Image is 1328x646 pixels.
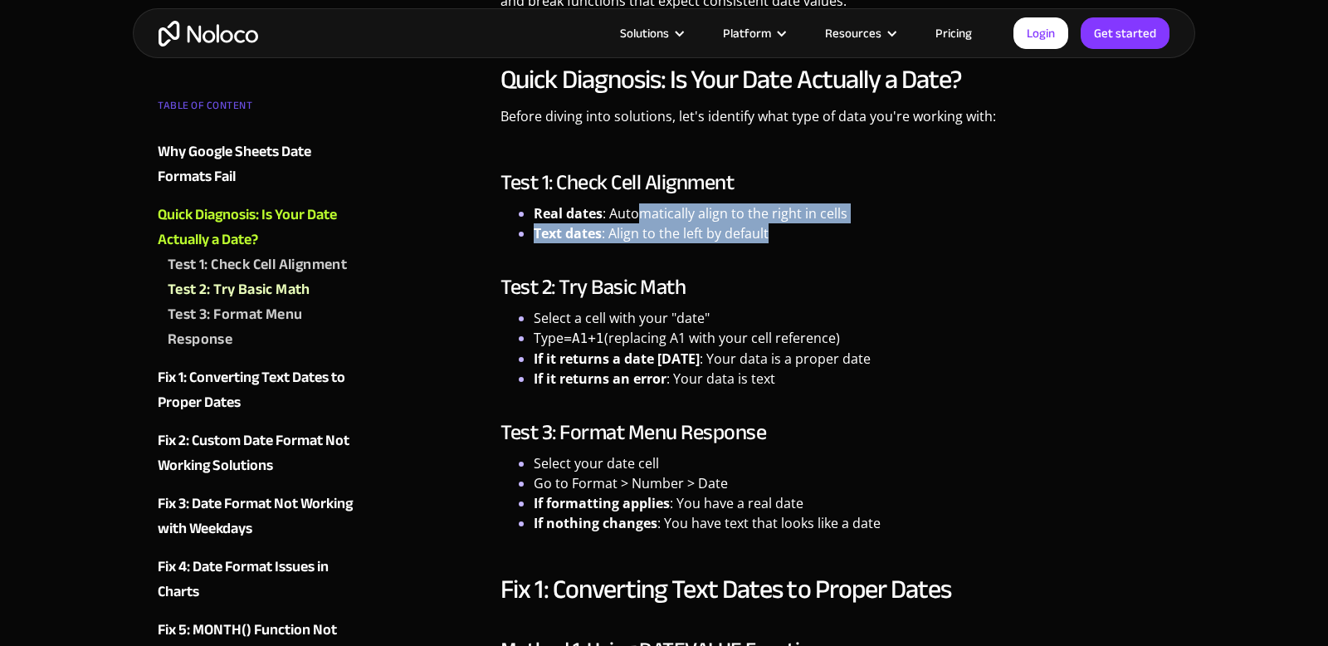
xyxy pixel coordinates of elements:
[158,93,359,126] div: TABLE OF CONTENT
[534,223,1170,243] li: : Align to the left by default
[500,420,1170,445] h3: Test 3: Format Menu Response
[825,22,881,44] div: Resources
[168,277,359,302] a: Test 2: Try Basic Math
[534,203,1170,223] li: : Automatically align to the right in cells
[534,514,657,532] strong: If nothing changes
[1081,17,1169,49] a: Get started
[534,453,1170,473] li: Select your date cell
[168,302,359,352] a: Test 3: Format Menu Response
[158,555,359,604] a: Fix 4: Date Format Issues in Charts
[534,513,1170,533] li: : You have text that looks like a date
[500,170,1170,195] h3: Test 1: Check Cell Alignment
[158,428,359,478] a: Fix 2: Custom Date Format Not Working Solutions
[158,365,359,415] a: Fix 1: Converting Text Dates to Proper Dates
[534,349,1170,369] li: : Your data is a proper date
[534,328,1170,349] li: Type (replacing A1 with your cell reference)
[620,22,669,44] div: Solutions
[534,493,1170,513] li: : You have a real date
[500,106,1170,139] p: Before diving into solutions, let's identify what type of data you're working with:
[534,494,670,512] strong: If formatting applies
[534,204,603,223] strong: Real dates
[158,203,359,252] a: Quick Diagnosis: Is Your Date Actually a Date?
[1013,17,1068,49] a: Login
[804,22,915,44] div: Resources
[158,139,359,189] a: Why Google Sheets Date Formats Fail
[534,308,1170,328] li: Select a cell with your "date"
[168,277,310,302] div: Test 2: Try Basic Math
[534,473,1170,493] li: Go to Format > Number > Date
[500,275,1170,300] h3: Test 2: Try Basic Math
[534,350,700,368] strong: If it returns a date [DATE]
[158,492,359,541] a: Fix 3: Date Format Not Working with Weekdays
[500,573,1170,606] h2: Fix 1: Converting Text Dates to Proper Dates
[723,22,771,44] div: Platform
[159,21,258,46] a: home
[168,252,347,277] div: Test 1: Check Cell Alignment
[599,22,702,44] div: Solutions
[915,22,993,44] a: Pricing
[564,330,603,346] code: =A1+1
[168,252,359,277] a: Test 1: Check Cell Alignment
[702,22,804,44] div: Platform
[534,369,1170,389] li: : Your data is text
[534,369,666,388] strong: If it returns an error
[500,63,1170,96] h2: Quick Diagnosis: Is Your Date Actually a Date?
[534,224,602,242] strong: Text dates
